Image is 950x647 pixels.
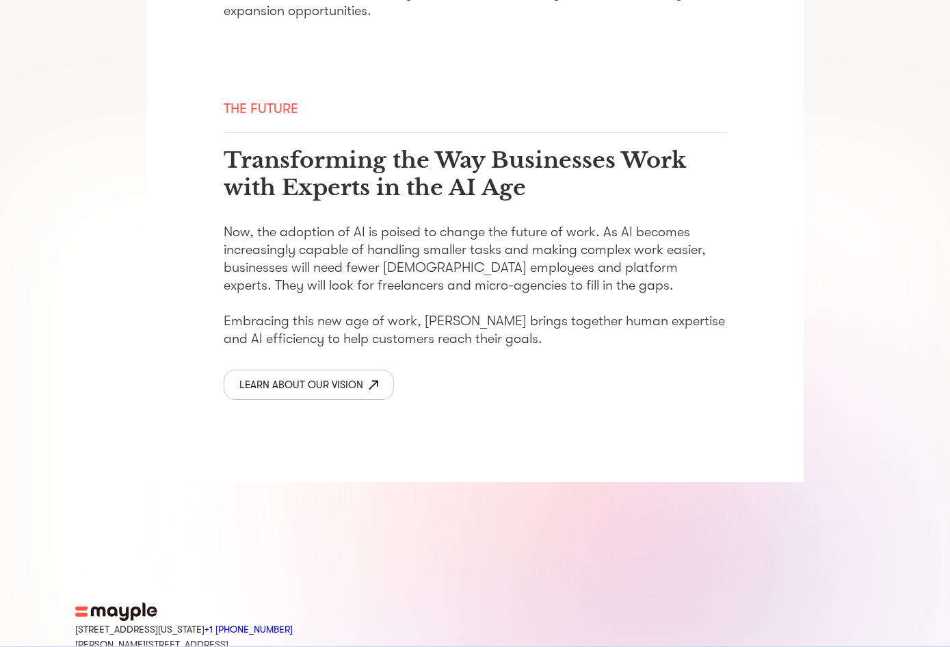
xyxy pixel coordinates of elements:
a: Call Mayple [204,624,293,635]
img: mayple-logo [75,602,157,621]
iframe: Chat Widget [704,488,950,647]
a: Learn about our vision [224,370,394,400]
div: The Future [224,102,727,116]
div: Learn about our vision [239,376,363,394]
h3: Transforming the Way Businesses Work with Experts in the AI Age [224,147,727,201]
p: Now, the adoption of AI is poised to change the future of work. As AI becomes increasingly capabl... [224,223,727,348]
